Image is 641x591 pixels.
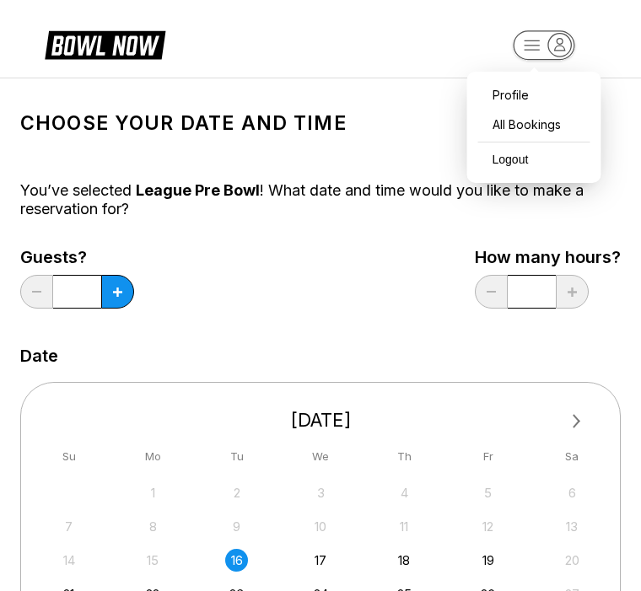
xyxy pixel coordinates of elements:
[309,445,331,468] div: We
[142,481,164,504] div: Not available Monday, September 1st, 2025
[136,181,260,199] span: League Pre Bowl
[477,549,499,572] div: Choose Friday, September 19th, 2025
[20,248,134,266] label: Guests?
[475,248,621,266] label: How many hours?
[393,445,416,468] div: Th
[142,549,164,572] div: Not available Monday, September 15th, 2025
[393,549,416,572] div: Choose Thursday, September 18th, 2025
[477,445,499,468] div: Fr
[561,481,584,504] div: Not available Saturday, September 6th, 2025
[561,445,584,468] div: Sa
[225,481,248,504] div: Not available Tuesday, September 2nd, 2025
[142,445,164,468] div: Mo
[477,481,499,504] div: Not available Friday, September 5th, 2025
[309,549,331,572] div: Choose Wednesday, September 17th, 2025
[20,111,621,135] h1: Choose your Date and time
[477,515,499,538] div: Not available Friday, September 12th, 2025
[225,445,248,468] div: Tu
[476,110,593,139] a: All Bookings
[20,347,58,365] label: Date
[476,145,533,175] button: Logout
[309,515,331,538] div: Not available Wednesday, September 10th, 2025
[142,515,164,538] div: Not available Monday, September 8th, 2025
[57,445,80,468] div: Su
[563,408,590,435] button: Next Month
[561,515,584,538] div: Not available Saturday, September 13th, 2025
[225,549,248,572] div: Choose Tuesday, September 16th, 2025
[393,515,416,538] div: Not available Thursday, September 11th, 2025
[561,549,584,572] div: Not available Saturday, September 20th, 2025
[20,181,621,218] div: You’ve selected ! What date and time would you like to make a reservation for?
[57,549,80,572] div: Not available Sunday, September 14th, 2025
[476,80,593,110] a: Profile
[57,515,80,538] div: Not available Sunday, September 7th, 2025
[393,481,416,504] div: Not available Thursday, September 4th, 2025
[309,481,331,504] div: Not available Wednesday, September 3rd, 2025
[225,515,248,538] div: Not available Tuesday, September 9th, 2025
[51,409,590,432] div: [DATE]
